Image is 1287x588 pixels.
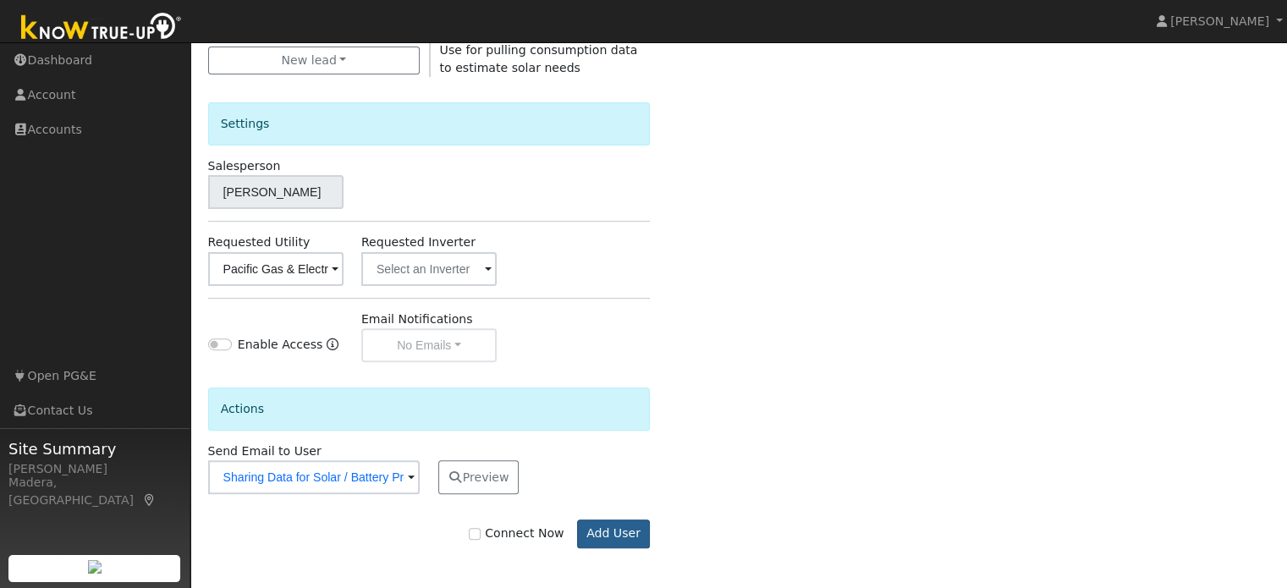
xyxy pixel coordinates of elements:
[208,157,281,175] label: Salesperson
[142,493,157,507] a: Map
[88,560,102,574] img: retrieve
[238,336,323,354] label: Enable Access
[208,175,344,209] input: Select a User
[327,336,338,362] a: Enable Access
[208,102,651,146] div: Settings
[208,234,311,251] label: Requested Utility
[208,442,322,460] label: Send Email to User
[8,474,181,509] div: Madera, [GEOGRAPHIC_DATA]
[577,519,651,548] button: Add User
[8,460,181,478] div: [PERSON_NAME]
[469,528,481,540] input: Connect Now
[8,437,181,460] span: Site Summary
[440,43,638,74] span: Use for pulling consumption data to estimate solar needs
[361,310,473,328] label: Email Notifications
[361,234,476,251] label: Requested Inverter
[361,252,497,286] input: Select an Inverter
[208,460,421,494] input: No Email
[13,9,190,47] img: Know True-Up
[208,47,421,75] button: New lead
[208,387,651,431] div: Actions
[208,252,344,286] input: Select a Utility
[469,525,564,542] label: Connect Now
[438,460,520,494] button: Preview
[1170,14,1269,28] span: [PERSON_NAME]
